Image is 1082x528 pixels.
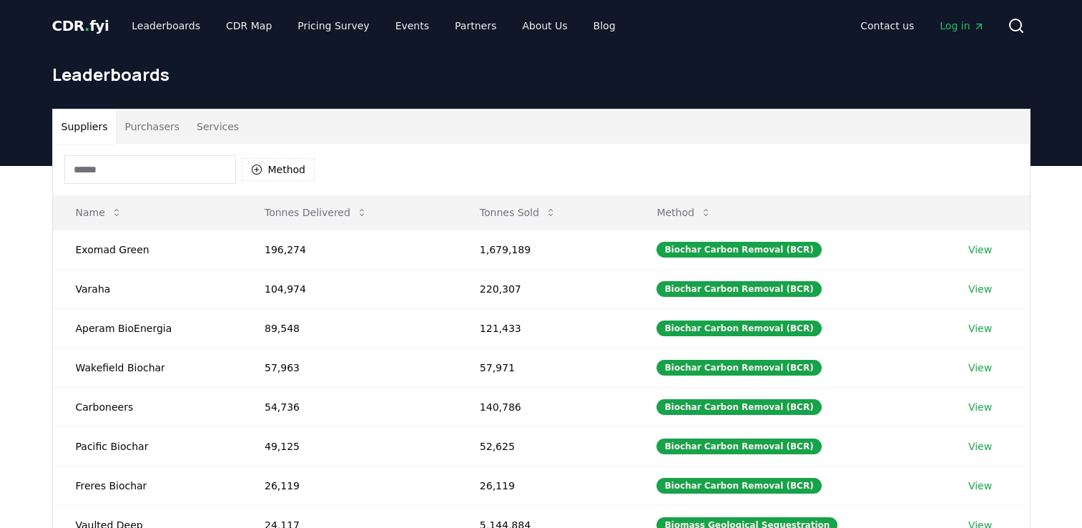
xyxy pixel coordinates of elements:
[968,361,992,375] a: View
[120,13,626,39] nav: Main
[849,13,925,39] a: Contact us
[215,13,283,39] a: CDR Map
[656,478,821,494] div: Biochar Carbon Removal (BCR)
[511,13,579,39] a: About Us
[457,466,634,505] td: 26,119
[968,321,992,336] a: View
[242,269,457,308] td: 104,974
[645,198,723,227] button: Method
[656,399,821,415] div: Biochar Carbon Removal (BCR)
[242,230,457,269] td: 196,274
[968,439,992,454] a: View
[242,426,457,466] td: 49,125
[457,269,634,308] td: 220,307
[457,387,634,426] td: 140,786
[940,19,984,33] span: Log in
[64,198,134,227] button: Name
[253,198,379,227] button: Tonnes Delivered
[242,387,457,426] td: 54,736
[242,466,457,505] td: 26,119
[52,63,1031,86] h1: Leaderboards
[53,426,242,466] td: Pacific Biochar
[457,426,634,466] td: 52,625
[582,13,627,39] a: Blog
[120,13,212,39] a: Leaderboards
[656,360,821,376] div: Biochar Carbon Removal (BCR)
[849,13,995,39] nav: Main
[53,230,242,269] td: Exomad Green
[968,243,992,257] a: View
[443,13,508,39] a: Partners
[656,439,821,454] div: Biochar Carbon Removal (BCR)
[242,308,457,348] td: 89,548
[242,158,315,181] button: Method
[468,198,568,227] button: Tonnes Sold
[188,109,247,144] button: Services
[53,387,242,426] td: Carboneers
[53,308,242,348] td: Aperam BioEnergia
[53,348,242,387] td: Wakefield Biochar
[656,321,821,336] div: Biochar Carbon Removal (BCR)
[968,282,992,296] a: View
[457,308,634,348] td: 121,433
[116,109,188,144] button: Purchasers
[656,242,821,258] div: Biochar Carbon Removal (BCR)
[53,109,117,144] button: Suppliers
[384,13,441,39] a: Events
[52,16,109,36] a: CDR.fyi
[457,230,634,269] td: 1,679,189
[968,479,992,493] a: View
[968,400,992,414] a: View
[53,269,242,308] td: Varaha
[84,17,89,34] span: .
[53,466,242,505] td: Freres Biochar
[928,13,995,39] a: Log in
[656,281,821,297] div: Biochar Carbon Removal (BCR)
[242,348,457,387] td: 57,963
[457,348,634,387] td: 57,971
[52,17,109,34] span: CDR fyi
[286,13,380,39] a: Pricing Survey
